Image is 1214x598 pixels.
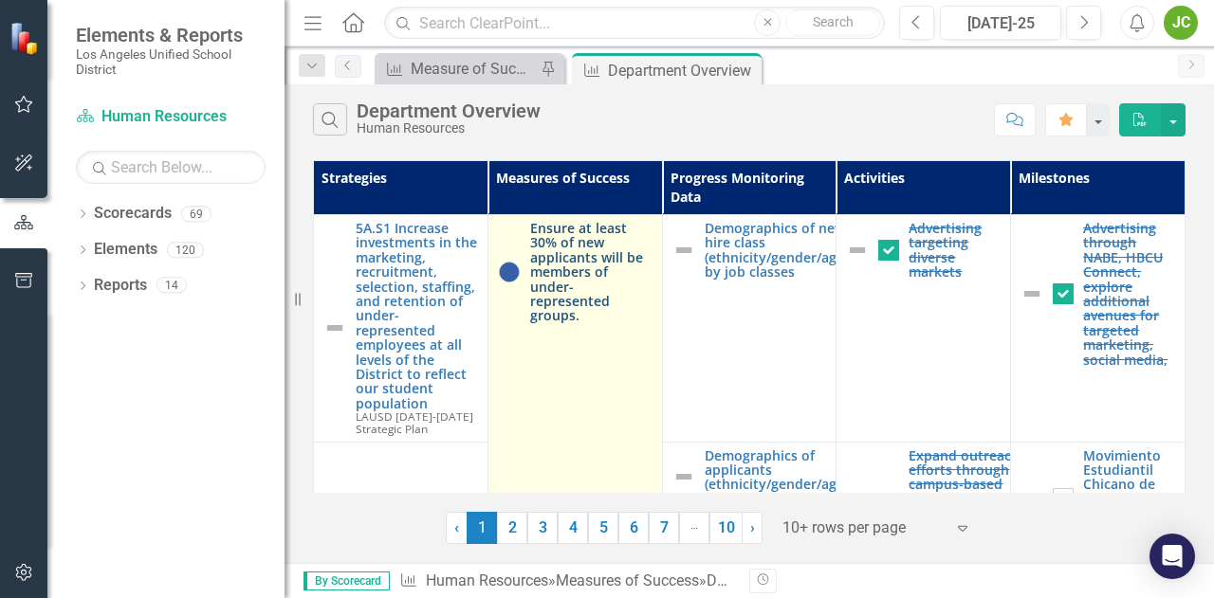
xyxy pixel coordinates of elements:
div: 69 [181,206,212,222]
div: Measure of Success - Scorecard Report [411,57,536,81]
button: Search [785,9,880,36]
a: Expand outreach efforts through campus-based affinity groups and career centers at [GEOGRAPHIC_DA... [909,448,1047,594]
a: Reports [94,275,147,297]
div: 14 [156,278,187,294]
a: 7 [649,512,679,544]
div: 120 [167,242,204,258]
td: Double-Click to Edit Right Click for Context Menu [314,215,488,443]
span: 1 [467,512,497,544]
img: ClearPoint Strategy [9,22,43,55]
div: Department Overview [608,59,757,82]
a: Advertising through NABE, HBCU Connect, explore additional avenues for targeted marketing, social... [1083,221,1175,367]
a: 4 [558,512,588,544]
a: Human Resources [426,571,548,589]
td: Double-Click to Edit Right Click for Context Menu [1011,215,1186,443]
a: Movimiento Estudiantil Chicano de Aztlan (MECHA), Black Student Union, etc. [1083,448,1175,551]
a: Scorecards [94,203,172,225]
a: 2 [497,512,527,544]
div: Human Resources [357,121,541,136]
button: JC [1164,6,1198,40]
span: LAUSD [DATE]-[DATE] Strategic Plan [356,408,473,436]
small: Los Angeles Unified School District [76,46,266,78]
span: ‹ [454,518,459,536]
a: Demographics of new hire class (ethnicity/gender/age) by job classes [705,221,848,280]
div: Open Intercom Messenger [1150,534,1195,579]
a: 10 [709,512,743,544]
span: › [750,518,755,536]
input: Search ClearPoint... [384,7,885,40]
img: Not Defined [672,239,695,262]
img: Not Defined [672,465,695,488]
span: By Scorecard [303,571,390,590]
td: Double-Click to Edit Right Click for Context Menu [837,215,1011,443]
a: Elements [94,239,157,261]
a: 3 [527,512,558,544]
span: Search [813,14,854,29]
a: 5A.S1 Increase investments in the marketing, recruitment, selection, staffing, and retention of u... [356,221,478,410]
img: Not Defined [1021,487,1043,510]
a: Ensure at least 30% of new applicants will be members of under-represented groups. [530,221,653,323]
img: Not Defined [846,239,869,262]
img: Not Defined [1021,282,1043,305]
span: Elements & Reports [76,24,266,46]
a: Measure of Success - Scorecard Report [379,57,536,81]
img: At or Above Plan [498,261,521,283]
img: Not Defined [323,317,346,339]
a: Demographics of applicants (ethnicity/gender/age) by job classes [705,448,848,507]
a: Measures of Success [556,571,699,589]
div: Department Overview [707,571,850,589]
input: Search Below... [76,151,266,184]
div: [DATE]-25 [947,12,1055,35]
a: 6 [618,512,649,544]
div: » » [399,571,735,592]
a: Human Resources [76,106,266,128]
div: Department Overview [357,100,541,121]
a: Advertising targeting diverse markets [909,221,1001,280]
a: 5 [588,512,618,544]
button: [DATE]-25 [940,6,1061,40]
td: Double-Click to Edit Right Click for Context Menu [662,215,837,443]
